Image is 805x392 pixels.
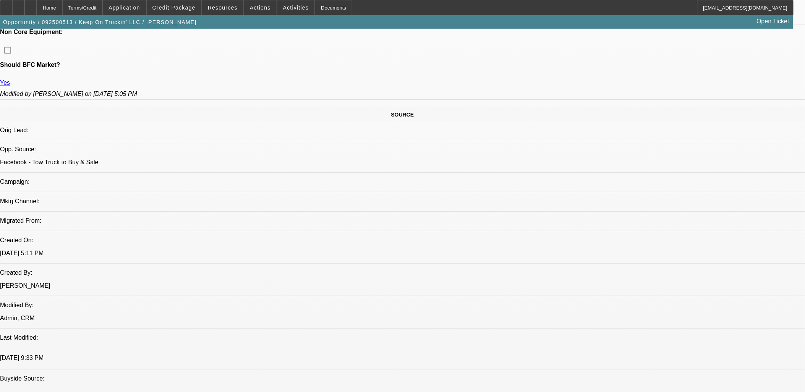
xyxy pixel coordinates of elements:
span: Activities [283,5,309,11]
button: Application [103,0,146,15]
span: Actions [250,5,271,11]
span: Credit Package [152,5,196,11]
span: SOURCE [391,112,414,118]
button: Resources [202,0,243,15]
button: Credit Package [147,0,201,15]
a: Open Ticket [754,15,792,28]
button: Actions [244,0,277,15]
button: Activities [277,0,315,15]
span: Opportunity / 092500513 / Keep On Truckin' LLC / [PERSON_NAME] [3,19,197,25]
span: Resources [208,5,238,11]
span: Application [109,5,140,11]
